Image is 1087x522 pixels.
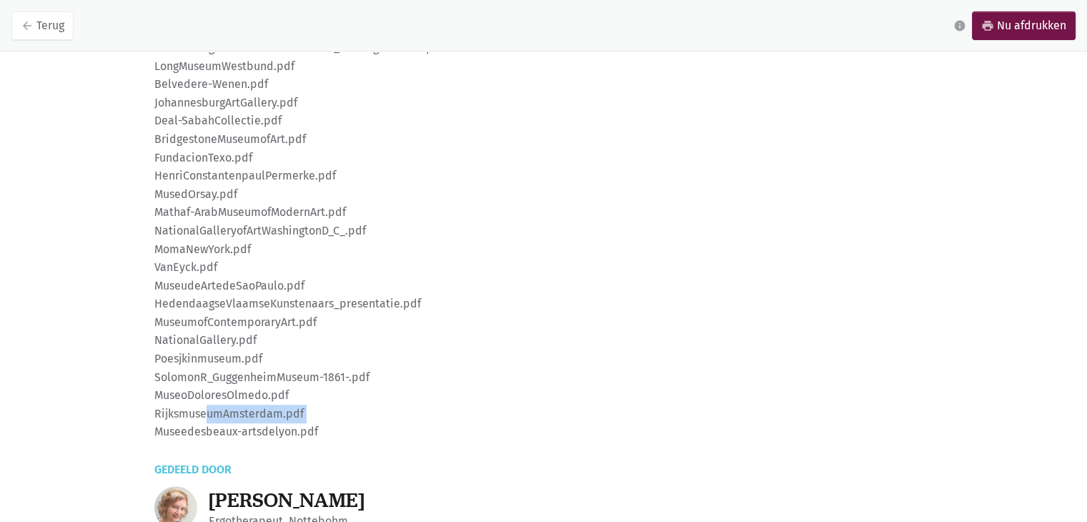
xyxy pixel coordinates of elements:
[154,112,933,130] li: Deal-SabahCollectie.pdf
[154,258,933,277] li: VanEyck.pdf
[154,94,933,112] li: JohannesburgArtGallery.pdf
[154,423,933,441] li: Museedesbeaux-artsdelyon.pdf
[953,19,966,32] i: info
[154,386,933,405] li: MuseoDoloresOlmedo.pdf
[154,331,933,350] li: NationalGallery.pdf
[209,489,933,512] div: [PERSON_NAME]
[11,11,74,40] a: arrow_backTerug
[154,405,933,423] li: RijksmuseumAmsterdam.pdf
[154,240,933,259] li: MomaNewYork.pdf
[154,75,933,94] li: Belvedere-Wenen.pdf
[154,453,933,475] h3: Gedeeld door
[981,19,994,32] i: print
[154,57,933,76] li: LongMuseumWestbund.pdf
[154,313,933,332] li: MuseumofContemporaryArt.pdf
[154,130,933,149] li: BridgestoneMuseumofArt.pdf
[154,167,933,185] li: HenriConstantenpaulPermerke.pdf
[154,149,933,167] li: FundacionTexo.pdf
[154,295,933,313] li: HedendaagseVlaamseKunstenaars_presentatie.pdf
[972,11,1076,40] a: printNu afdrukken
[154,350,933,368] li: Poesjkinmuseum.pdf
[154,222,933,240] li: NationalGalleryofArtWashingtonD_C_.pdf
[154,277,933,295] li: MuseudeArtedeSaoPaulo.pdf
[154,368,933,387] li: SolomonR_GuggenheimMuseum-1861-.pdf
[154,203,933,222] li: Mathaf-ArabMuseumofModernArt.pdf
[154,185,933,204] li: MusedOrsay.pdf
[21,19,34,32] i: arrow_back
